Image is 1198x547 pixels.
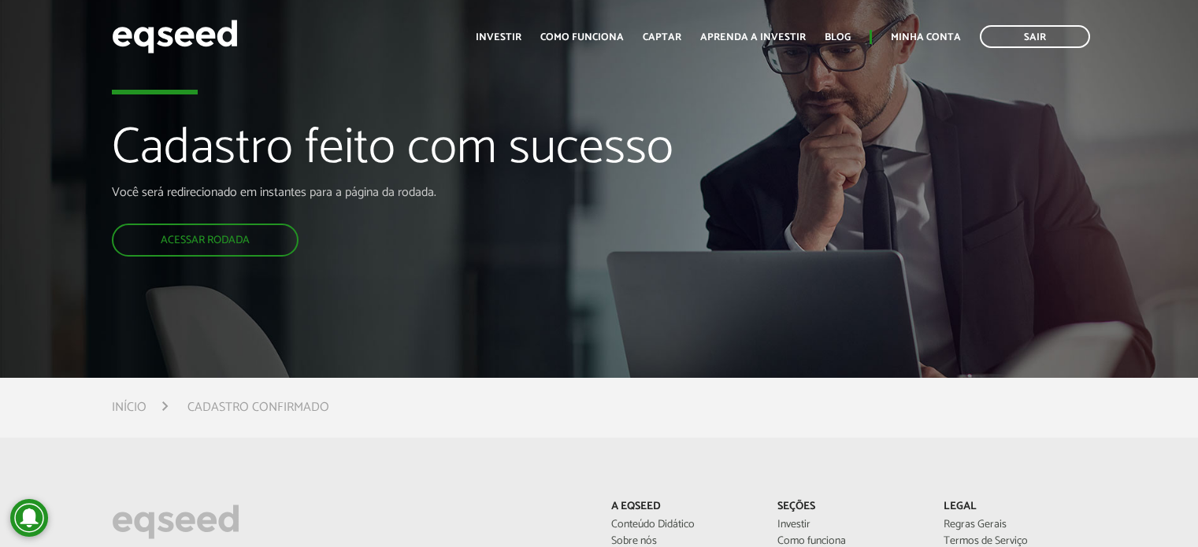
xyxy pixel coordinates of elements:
[944,501,1086,514] p: Legal
[944,536,1086,547] a: Termos de Serviço
[944,519,1086,530] a: Regras Gerais
[825,32,851,43] a: Blog
[540,32,624,43] a: Como funciona
[980,25,1090,48] a: Sair
[112,224,299,257] a: Acessar rodada
[643,32,681,43] a: Captar
[700,32,806,43] a: Aprenda a investir
[187,397,329,418] li: Cadastro confirmado
[777,536,920,547] a: Como funciona
[891,32,961,43] a: Minha conta
[112,16,238,57] img: EqSeed
[112,121,688,184] h1: Cadastro feito com sucesso
[476,32,521,43] a: Investir
[777,519,920,530] a: Investir
[112,185,688,200] p: Você será redirecionado em instantes para a página da rodada.
[611,519,754,530] a: Conteúdo Didático
[112,401,147,414] a: Início
[611,501,754,514] p: A EqSeed
[777,501,920,514] p: Seções
[112,501,239,543] img: EqSeed Logo
[611,536,754,547] a: Sobre nós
